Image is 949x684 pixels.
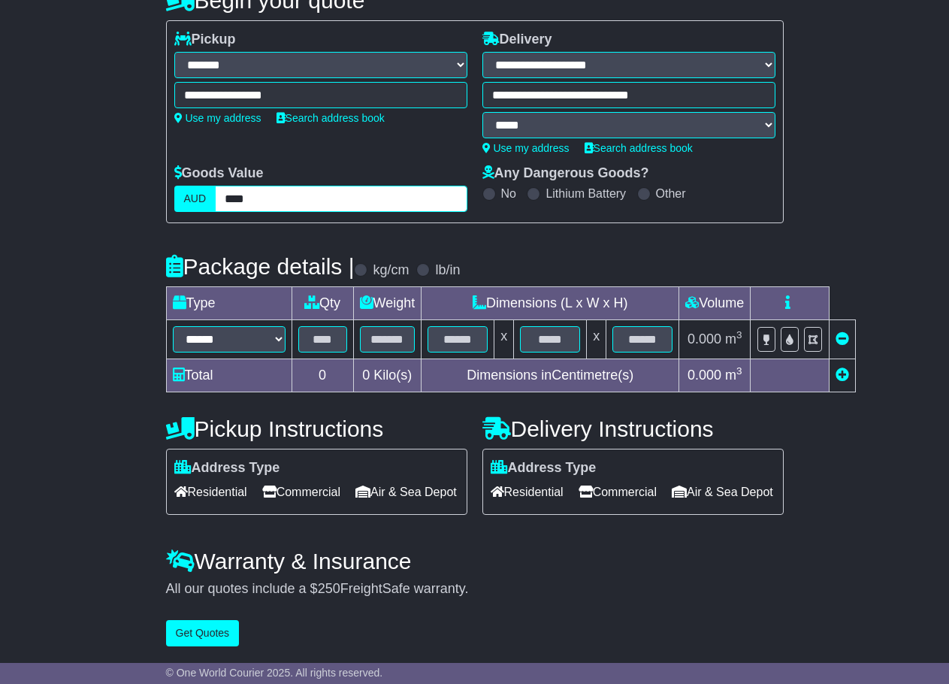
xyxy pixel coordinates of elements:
[501,186,516,201] label: No
[174,112,261,124] a: Use my address
[353,359,422,392] td: Kilo(s)
[166,549,784,574] h4: Warranty & Insurance
[836,331,849,347] a: Remove this item
[318,581,340,596] span: 250
[672,480,773,504] span: Air & Sea Depot
[491,480,564,504] span: Residential
[736,365,742,377] sup: 3
[166,287,292,320] td: Type
[166,416,467,441] h4: Pickup Instructions
[725,331,742,347] span: m
[491,460,597,477] label: Address Type
[166,254,355,279] h4: Package details |
[679,287,751,320] td: Volume
[836,368,849,383] a: Add new item
[355,480,457,504] span: Air & Sea Depot
[725,368,742,383] span: m
[482,32,552,48] label: Delivery
[174,32,236,48] label: Pickup
[174,165,264,182] label: Goods Value
[656,186,686,201] label: Other
[166,359,292,392] td: Total
[494,320,514,359] td: x
[362,368,370,383] span: 0
[688,331,721,347] span: 0.000
[174,480,247,504] span: Residential
[166,620,240,646] button: Get Quotes
[373,262,409,279] label: kg/cm
[435,262,460,279] label: lb/in
[353,287,422,320] td: Weight
[482,165,649,182] label: Any Dangerous Goods?
[422,287,679,320] td: Dimensions (L x W x H)
[292,287,353,320] td: Qty
[277,112,385,124] a: Search address book
[482,416,784,441] h4: Delivery Instructions
[579,480,657,504] span: Commercial
[585,142,693,154] a: Search address book
[736,329,742,340] sup: 3
[174,460,280,477] label: Address Type
[587,320,606,359] td: x
[166,581,784,598] div: All our quotes include a $ FreightSafe warranty.
[546,186,626,201] label: Lithium Battery
[292,359,353,392] td: 0
[422,359,679,392] td: Dimensions in Centimetre(s)
[482,142,570,154] a: Use my address
[688,368,721,383] span: 0.000
[166,667,383,679] span: © One World Courier 2025. All rights reserved.
[174,186,216,212] label: AUD
[262,480,340,504] span: Commercial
